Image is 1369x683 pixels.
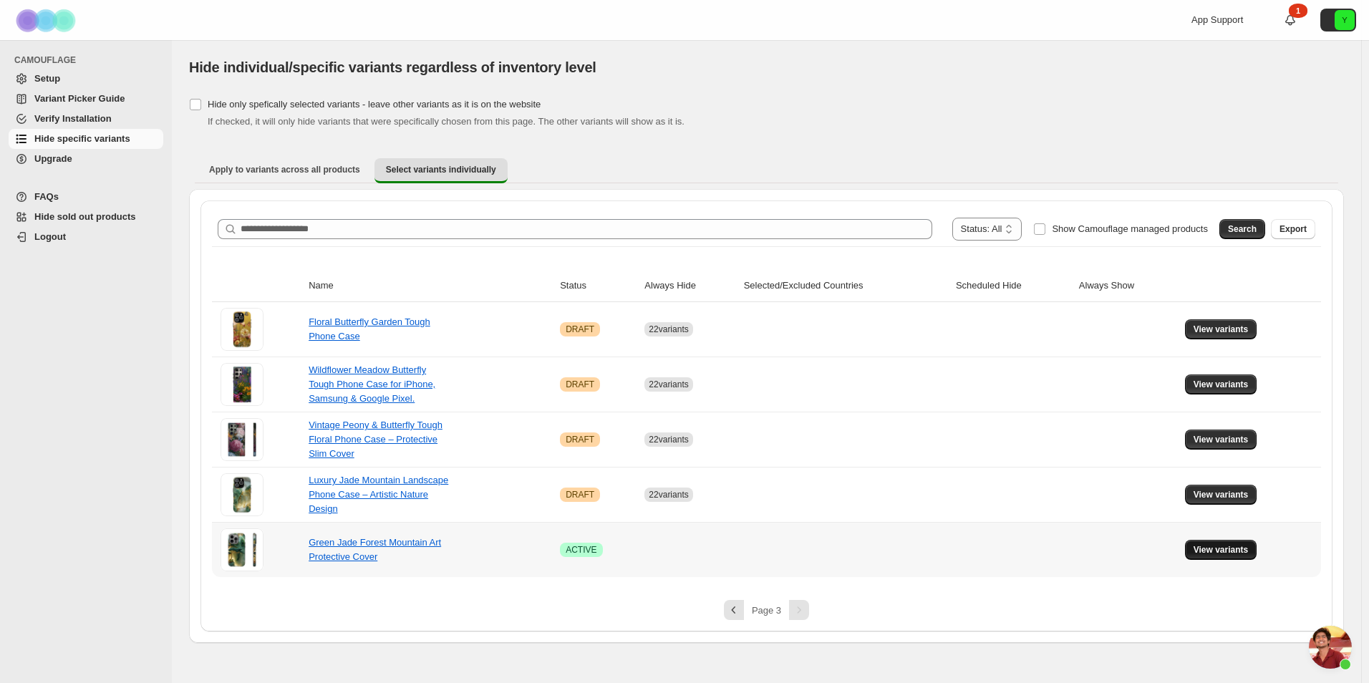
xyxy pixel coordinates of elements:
[309,364,435,404] a: Wildflower Meadow Butterfly Tough Phone Case for iPhone, Samsung & Google Pixel.
[1194,434,1249,445] span: View variants
[209,164,360,175] span: Apply to variants across all products
[14,54,165,66] span: CAMOUFLAGE
[649,490,688,500] span: 22 variants
[9,227,163,247] a: Logout
[649,379,688,389] span: 22 variants
[34,113,112,124] span: Verify Installation
[34,153,72,164] span: Upgrade
[1194,379,1249,390] span: View variants
[649,435,688,445] span: 22 variants
[9,207,163,227] a: Hide sold out products
[1289,4,1307,18] div: 1
[1185,540,1257,560] button: View variants
[9,149,163,169] a: Upgrade
[556,270,640,302] th: Status
[1194,324,1249,335] span: View variants
[1219,219,1265,239] button: Search
[374,158,508,183] button: Select variants individually
[221,473,263,516] img: Luxury Jade Mountain Landscape Phone Case – Artistic Nature Design
[752,605,781,616] span: Page 3
[566,544,596,556] span: ACTIVE
[198,158,372,181] button: Apply to variants across all products
[9,69,163,89] a: Setup
[1320,9,1356,32] button: Avatar with initials Y
[34,73,60,84] span: Setup
[566,379,594,390] span: DRAFT
[189,59,596,75] span: Hide individual/specific variants regardless of inventory level
[1052,223,1208,234] span: Show Camouflage managed products
[34,231,66,242] span: Logout
[1185,430,1257,450] button: View variants
[9,109,163,129] a: Verify Installation
[221,418,263,461] img: Vintage Peony & Butterfly Tough Floral Phone Case – Protective Slim Cover
[34,133,130,144] span: Hide specific variants
[208,116,684,127] span: If checked, it will only hide variants that were specifically chosen from this page. The other va...
[304,270,556,302] th: Name
[640,270,739,302] th: Always Hide
[221,308,263,351] img: Floral Butterfly Garden Tough Phone Case
[1283,13,1297,27] a: 1
[309,420,442,459] a: Vintage Peony & Butterfly Tough Floral Phone Case – Protective Slim Cover
[9,89,163,109] a: Variant Picker Guide
[189,189,1344,643] div: Select variants individually
[1342,16,1348,24] text: Y
[309,537,441,562] a: Green Jade Forest Mountain Art Protective Cover
[1228,223,1257,235] span: Search
[34,93,125,104] span: Variant Picker Guide
[1279,223,1307,235] span: Export
[740,270,952,302] th: Selected/Excluded Countries
[221,528,263,571] img: Green Jade Forest Mountain Art Protective Cover
[952,270,1075,302] th: Scheduled Hide
[309,316,430,341] a: Floral Butterfly Garden Tough Phone Case
[724,600,744,620] button: Previous
[1335,10,1355,30] span: Avatar with initials Y
[212,600,1321,620] nav: Pagination
[11,1,83,40] img: Camouflage
[9,129,163,149] a: Hide specific variants
[1194,544,1249,556] span: View variants
[1309,626,1352,669] div: Open chat
[1185,319,1257,339] button: View variants
[566,434,594,445] span: DRAFT
[1185,374,1257,394] button: View variants
[221,363,263,406] img: Wildflower Meadow Butterfly Tough Phone Case for iPhone, Samsung & Google Pixel.
[34,211,136,222] span: Hide sold out products
[566,324,594,335] span: DRAFT
[9,187,163,207] a: FAQs
[1185,485,1257,505] button: View variants
[1194,489,1249,500] span: View variants
[1271,219,1315,239] button: Export
[1075,270,1181,302] th: Always Show
[34,191,59,202] span: FAQs
[649,324,688,334] span: 22 variants
[1191,14,1243,25] span: App Support
[208,99,541,110] span: Hide only spefically selected variants - leave other variants as it is on the website
[309,475,448,514] a: Luxury Jade Mountain Landscape Phone Case – Artistic Nature Design
[566,489,594,500] span: DRAFT
[386,164,496,175] span: Select variants individually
